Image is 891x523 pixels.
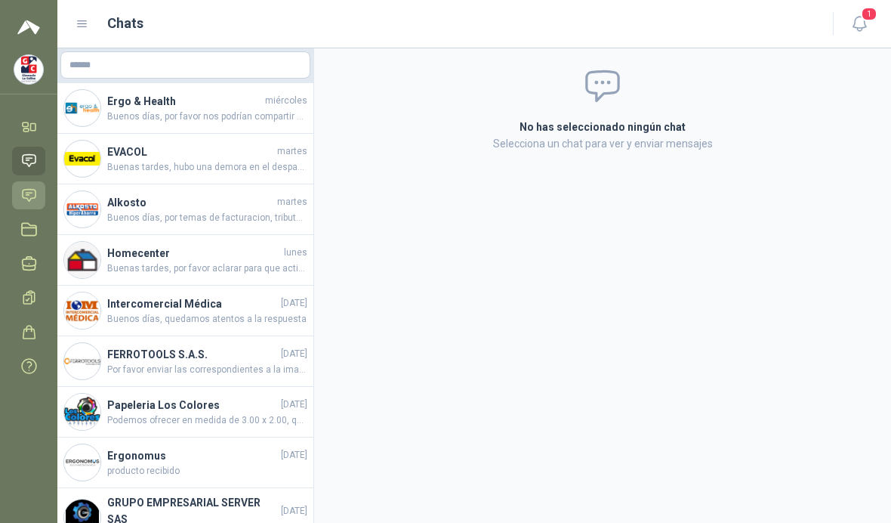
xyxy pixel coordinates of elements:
[107,464,307,478] span: producto recibido
[281,504,307,518] span: [DATE]
[277,144,307,159] span: martes
[281,296,307,311] span: [DATE]
[107,312,307,326] span: Buenos días, quedamos atentos a la respuesta
[284,246,307,260] span: lunes
[107,447,278,464] h4: Ergonomus
[107,13,143,34] h1: Chats
[64,292,100,329] img: Company Logo
[107,93,262,110] h4: Ergo & Health
[846,11,873,38] button: 1
[107,194,274,211] h4: Alkosto
[57,235,313,286] a: Company LogoHomecenterlunesBuenas tardes, por favor aclarar para que actividad necesitan este carro
[281,347,307,361] span: [DATE]
[107,397,278,413] h4: Papeleria Los Colores
[64,90,100,126] img: Company Logo
[57,438,313,488] a: Company LogoErgonomus[DATE]producto recibido
[265,94,307,108] span: miércoles
[57,134,313,184] a: Company LogoEVACOLmartesBuenas tardes, hubo una demora en el despacho, estarían llegando entre ma...
[107,160,307,175] span: Buenas tardes, hubo una demora en el despacho, estarían llegando entre mañana y el jueves. Guía S...
[64,343,100,379] img: Company Logo
[107,413,307,428] span: Podemos ofrecer en medida de 3.00 x 2.00, quedamos atentos para cargar precio
[339,135,866,152] p: Selecciona un chat para ver y enviar mensajes
[57,387,313,438] a: Company LogoPapeleria Los Colores[DATE]Podemos ofrecer en medida de 3.00 x 2.00, quedamos atentos...
[281,448,307,463] span: [DATE]
[277,195,307,209] span: martes
[64,444,100,481] img: Company Logo
[57,286,313,336] a: Company LogoIntercomercial Médica[DATE]Buenos días, quedamos atentos a la respuesta
[17,18,40,36] img: Logo peakr
[64,394,100,430] img: Company Logo
[57,184,313,235] a: Company LogoAlkostomartesBuenos días, por temas de facturacion, tributacion, y credito 30 dias, e...
[64,191,100,227] img: Company Logo
[107,261,307,276] span: Buenas tardes, por favor aclarar para que actividad necesitan este carro
[64,242,100,278] img: Company Logo
[281,398,307,412] span: [DATE]
[14,55,43,84] img: Company Logo
[107,363,307,377] span: Por favor enviar las correspondientes a la imagen WhatsApp Image [DATE] 1.03.20 PM.jpeg
[107,296,278,312] h4: Intercomercial Médica
[107,144,274,160] h4: EVACOL
[107,245,281,261] h4: Homecenter
[107,211,307,225] span: Buenos días, por temas de facturacion, tributacion, y credito 30 dias, el precio debe tener consi...
[861,7,877,21] span: 1
[57,83,313,134] a: Company LogoErgo & HealthmiércolesBuenos días, por favor nos podrían compartir estatura y peso de...
[107,110,307,124] span: Buenos días, por favor nos podrían compartir estatura y peso del paciente.
[64,141,100,177] img: Company Logo
[57,336,313,387] a: Company LogoFERROTOOLS S.A.S.[DATE]Por favor enviar las correspondientes a la imagen WhatsApp Ima...
[339,119,866,135] h2: No has seleccionado ningún chat
[107,346,278,363] h4: FERROTOOLS S.A.S.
